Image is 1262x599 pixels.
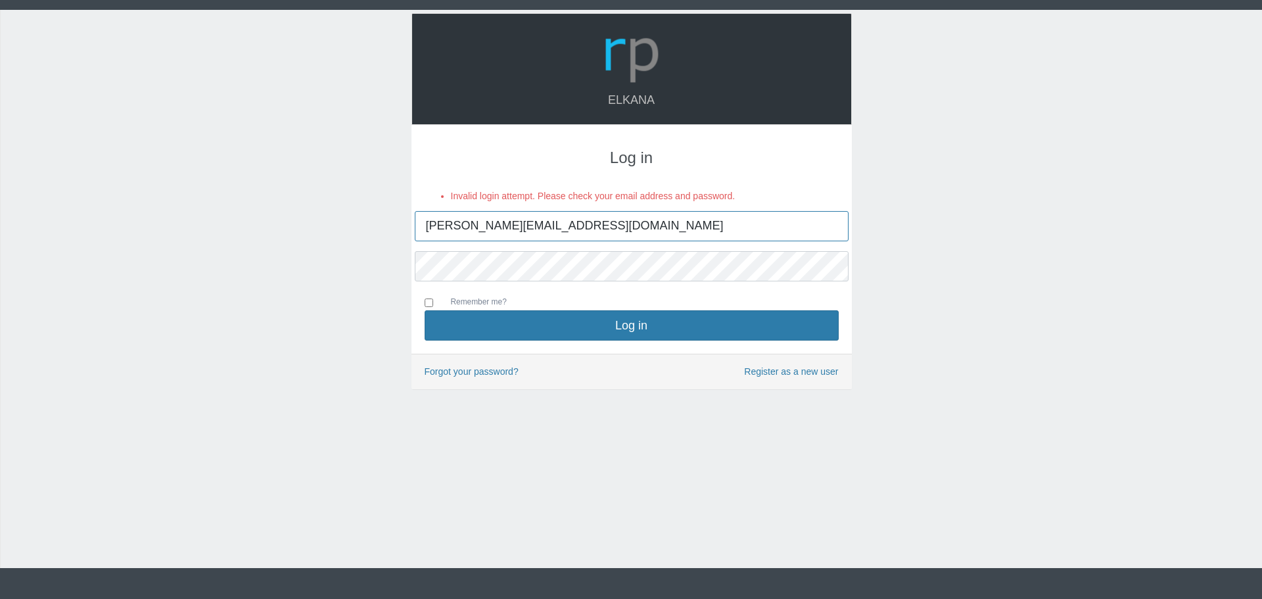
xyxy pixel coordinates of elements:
h4: Elkana [425,94,838,107]
li: Invalid login attempt. Please check your email address and password. [451,189,839,204]
a: Forgot your password? [425,366,519,377]
a: Register as a new user [744,364,838,379]
label: Remember me? [438,296,507,310]
input: Remember me? [425,299,433,307]
input: Your Email [415,211,849,241]
h3: Log in [425,149,839,166]
img: Logo [600,24,663,87]
button: Log in [425,310,839,341]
